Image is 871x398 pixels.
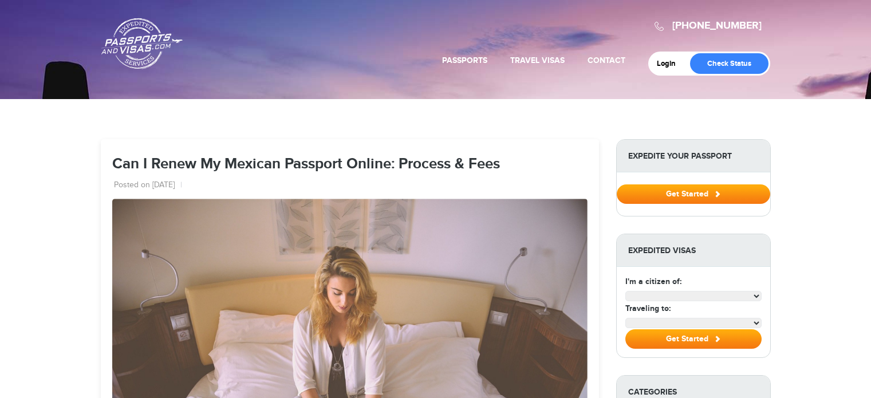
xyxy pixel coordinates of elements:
a: Contact [588,56,625,65]
li: Posted on [DATE] [114,180,182,191]
a: Login [657,59,684,68]
a: Passports [442,56,487,65]
button: Get Started [625,329,762,349]
strong: Expedite Your Passport [617,140,770,172]
button: Get Started [617,184,770,204]
strong: Expedited Visas [617,234,770,267]
label: I'm a citizen of: [625,275,681,287]
a: Travel Visas [510,56,565,65]
a: [PHONE_NUMBER] [672,19,762,32]
label: Traveling to: [625,302,671,314]
h1: Can I Renew My Mexican Passport Online: Process & Fees [112,156,588,173]
a: Passports & [DOMAIN_NAME] [101,18,183,69]
a: Get Started [617,189,770,198]
a: Check Status [690,53,768,74]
